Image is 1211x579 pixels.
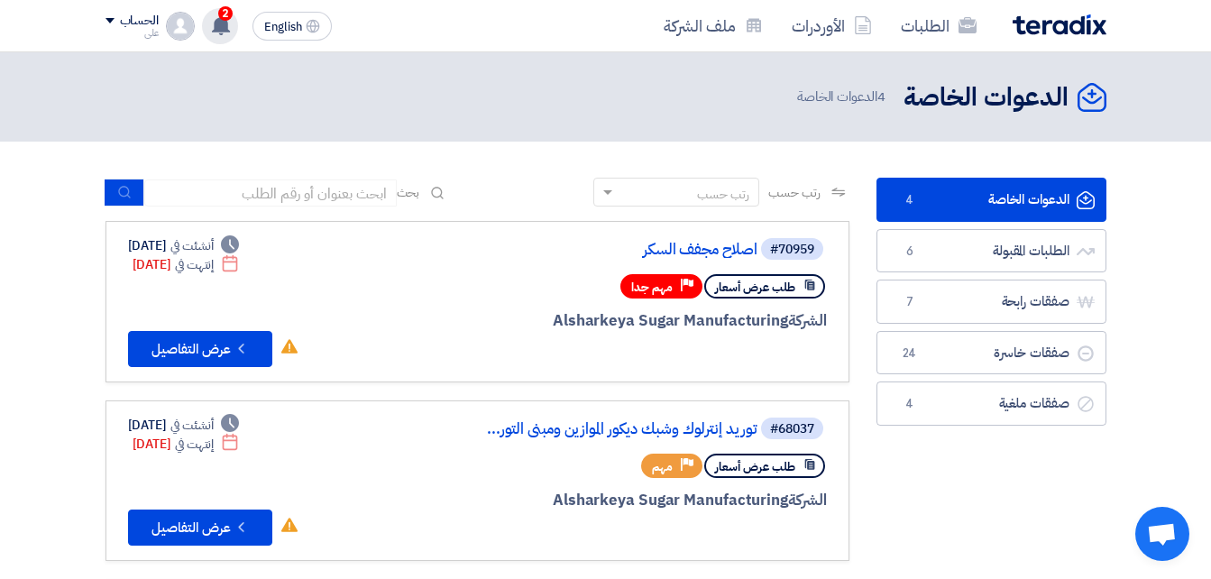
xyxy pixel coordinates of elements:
h2: الدعوات الخاصة [904,80,1069,115]
input: ابحث بعنوان أو رقم الطلب [144,179,397,207]
a: الأوردرات [777,5,886,47]
span: 4 [877,87,885,106]
button: عرض التفاصيل [128,510,272,546]
span: 6 [899,243,921,261]
button: English [252,12,332,41]
span: بحث [397,183,420,202]
a: صفقات رابحة7 [876,280,1106,324]
span: 7 [899,293,921,311]
div: [DATE] [128,236,240,255]
a: توريد إنترلوك وشبك ديكور الموازين ومبنى التور... [397,421,757,437]
span: 4 [899,191,921,209]
span: 2 [218,6,233,21]
span: إنتهت في [175,255,214,274]
button: عرض التفاصيل [128,331,272,367]
a: الطلبات [886,5,991,47]
div: [DATE] [128,416,240,435]
a: صفقات خاسرة24 [876,331,1106,375]
div: Alsharkeya Sugar Manufacturing [393,309,827,333]
span: إنتهت في [175,435,214,454]
span: English [264,21,302,33]
span: أنشئت في [170,236,214,255]
a: Open chat [1135,507,1189,561]
span: الشركة [788,489,827,511]
div: Alsharkeya Sugar Manufacturing [393,489,827,512]
span: الشركة [788,309,827,332]
span: طلب عرض أسعار [715,458,795,475]
span: رتب حسب [768,183,820,202]
span: مهم جدا [631,279,673,296]
div: #68037 [770,423,814,436]
div: على [106,28,159,38]
img: profile_test.png [166,12,195,41]
div: #70959 [770,244,814,256]
span: 24 [899,345,921,363]
span: الدعوات الخاصة [797,87,889,107]
span: مهم [652,458,673,475]
span: طلب عرض أسعار [715,279,795,296]
div: رتب حسب [697,185,749,204]
a: اصلاح مجفف السكر [397,242,757,258]
span: 4 [899,395,921,413]
img: Teradix logo [1013,14,1106,35]
a: الطلبات المقبولة6 [876,229,1106,273]
a: صفقات ملغية4 [876,381,1106,426]
a: ملف الشركة [649,5,777,47]
div: الحساب [120,14,159,29]
div: [DATE] [133,255,240,274]
div: [DATE] [133,435,240,454]
a: الدعوات الخاصة4 [876,178,1106,222]
span: أنشئت في [170,416,214,435]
